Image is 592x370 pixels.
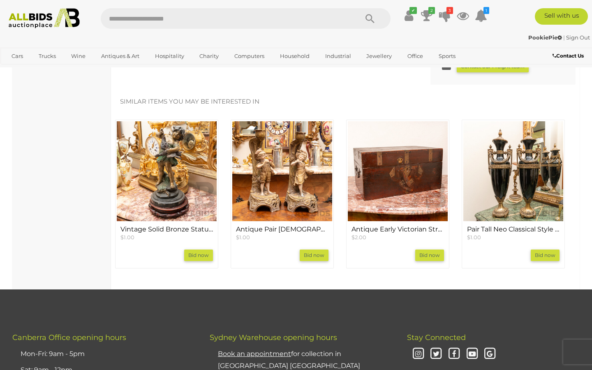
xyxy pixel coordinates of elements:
[229,49,270,63] a: Computers
[351,234,444,241] p: $2.00
[120,98,560,105] h2: Similar items you may be interested in
[348,121,448,221] img: Antique Early Victorian Strong Box with Brass Fititngs, Brass Crown to Front
[463,121,563,221] img: Pair Tall Neo Classical Style Heavy Gilt Brass Ebony Porcelain Lidded Urns
[462,120,565,268] div: Pair Tall Neo Classical Style Heavy Gilt Brass Ebony Porcelain Lidded Urns
[415,250,444,261] a: Bid now
[467,226,560,233] h4: Pair Tall Neo Classical Style Heavy Gilt Brass Ebony Porcelain Lidded Urns
[433,49,461,63] a: Sports
[402,49,428,63] a: Office
[150,49,190,63] a: Hospitality
[566,34,590,41] a: Sign Out
[12,333,126,342] span: Canberra Office opening hours
[475,8,487,23] a: 1
[346,120,449,268] div: Antique Early Victorian Strong Box with Brass Fititngs, Brass Crown to Front
[18,346,189,362] li: Mon-Fri: 9am - 5pm
[120,226,213,233] h4: Vintage Solid Bronze Statue of Child with Goose, Limited Edition 81of 100, After [PERSON_NAME], o...
[447,347,461,361] i: Facebook
[210,333,337,342] span: Sydney Warehouse opening hours
[439,8,451,23] a: 3
[300,250,328,261] a: Bid now
[218,350,360,370] a: Book an appointmentfor collection in [GEOGRAPHIC_DATA] [GEOGRAPHIC_DATA]
[117,121,217,221] img: Vintage Solid Bronze Statue of Child with Goose, Limited Edition 81of 100, After August Moreau, o...
[236,234,328,241] p: $1.00
[232,121,332,221] img: Antique Pair Austrian Ernst Wahliss Turn Wien Ceramic Candle Holders with Figurative Form
[421,8,433,23] a: 2
[351,226,444,233] h4: Antique Early Victorian Strong Box with Brass Fititngs, Brass Crown to Front
[231,120,334,268] div: Antique Pair Austrian Ernst Wahliss Turn Wien Ceramic Candle Holders with Figurative Form
[553,51,586,60] a: Contact Us
[528,34,563,41] a: PookiePie
[411,347,425,361] i: Instagram
[115,120,218,268] div: Vintage Solid Bronze Statue of Child with Goose, Limited Edition 81of 100, After August Moreau, o...
[5,8,84,28] img: Allbids.com.au
[194,49,224,63] a: Charity
[409,7,417,14] i: ✔
[96,49,145,63] a: Antiques & Art
[120,234,213,241] p: $1.00
[236,226,328,241] a: Antique Pair [DEMOGRAPHIC_DATA] [PERSON_NAME] Turn Wien Ceramic Candle Holders with Figurative Fo...
[563,34,565,41] span: |
[483,7,489,14] i: 1
[531,250,560,261] a: Bid now
[553,53,584,59] b: Contact Us
[483,347,497,361] i: Google
[467,226,560,241] a: Pair Tall Neo Classical Style Heavy Gilt Brass Ebony Porcelain Lidded Urns $1.00
[33,49,61,63] a: Trucks
[236,226,328,233] h4: Antique Pair [DEMOGRAPHIC_DATA] [PERSON_NAME] Turn Wien Ceramic Candle Holders with Figurative Form
[351,226,444,241] a: Antique Early Victorian Strong Box with Brass Fititngs, Brass Crown to Front $2.00
[218,350,291,358] u: Book an appointment
[6,49,28,63] a: Cars
[66,49,91,63] a: Wine
[349,8,391,29] button: Search
[275,49,315,63] a: Household
[320,49,356,63] a: Industrial
[428,7,435,14] i: 2
[407,333,466,342] span: Stay Connected
[120,226,213,241] a: Vintage Solid Bronze Statue of Child with Goose, Limited Edition 81of 100, After [PERSON_NAME], o...
[184,250,213,261] a: Bid now
[429,347,444,361] i: Twitter
[528,34,562,41] strong: PookiePie
[402,8,415,23] a: ✔
[6,63,75,76] a: [GEOGRAPHIC_DATA]
[465,347,479,361] i: Youtube
[535,8,588,25] a: Sell with us
[361,49,397,63] a: Jewellery
[467,234,560,241] p: $1.00
[446,7,453,14] i: 3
